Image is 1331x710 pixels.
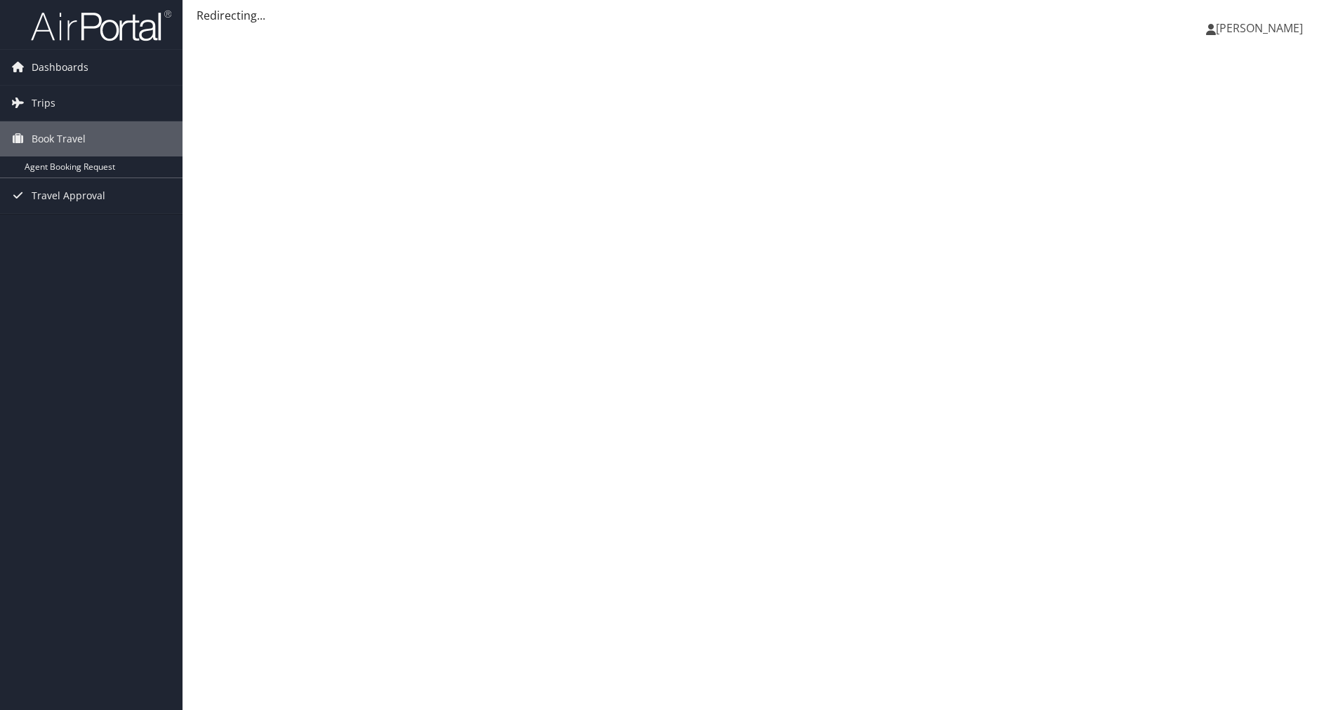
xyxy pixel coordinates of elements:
[1206,7,1317,49] a: [PERSON_NAME]
[32,50,88,85] span: Dashboards
[197,7,1317,24] div: Redirecting...
[1216,20,1303,36] span: [PERSON_NAME]
[32,178,105,213] span: Travel Approval
[31,9,171,42] img: airportal-logo.png
[32,121,86,156] span: Book Travel
[32,86,55,121] span: Trips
